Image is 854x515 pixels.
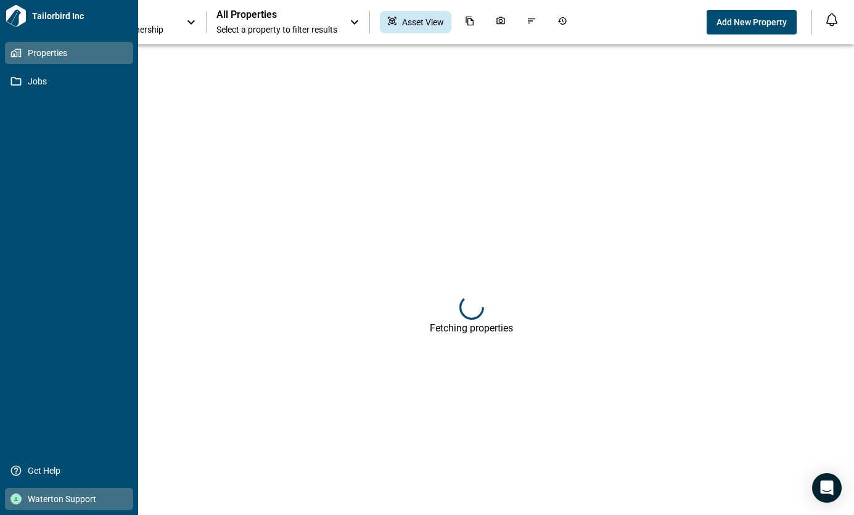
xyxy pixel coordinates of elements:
button: Add New Property [707,10,797,34]
button: Open notification feed [822,10,842,30]
span: Tailorbird Inc [27,10,133,22]
a: Properties [5,42,133,64]
a: Jobs [5,70,133,92]
span: All Properties [216,9,337,21]
span: Get Help [22,464,121,477]
div: Documents [458,11,482,33]
div: Asset View [380,11,451,33]
span: Asset View [402,16,444,28]
div: Job History [550,11,575,33]
span: Select a property to filter results [216,23,337,36]
span: Add New Property [716,16,787,28]
div: Fetching properties [430,322,513,334]
div: Open Intercom Messenger [812,473,842,503]
div: Photos [488,11,513,33]
div: Issues & Info [519,11,544,33]
span: Jobs [22,75,121,87]
span: Waterton Support [22,493,121,505]
span: Properties [22,47,121,59]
